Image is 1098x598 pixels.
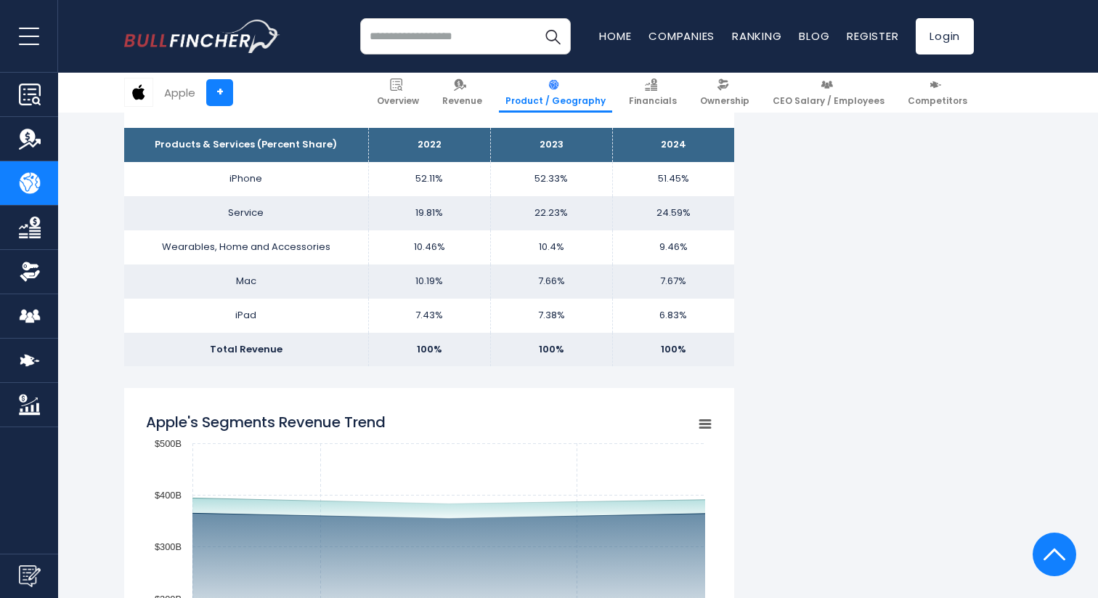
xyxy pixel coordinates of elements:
td: 10.4% [490,230,612,264]
td: iPad [124,299,368,333]
a: Revenue [436,73,489,113]
td: iPhone [124,162,368,196]
a: Blog [799,28,829,44]
td: 7.66% [490,264,612,299]
a: Competitors [901,73,974,113]
td: 6.83% [612,299,734,333]
a: Companies [648,28,715,44]
td: Wearables, Home and Accessories [124,230,368,264]
td: 24.59% [612,196,734,230]
th: Products & Services (Percent Share) [124,128,368,162]
img: bullfincher logo [124,20,280,53]
td: 100% [368,333,490,367]
span: Financials [629,95,677,107]
td: 22.23% [490,196,612,230]
span: Ownership [700,95,749,107]
span: Product / Geography [505,95,606,107]
a: Financials [622,73,683,113]
a: Register [847,28,898,44]
a: Ownership [694,73,756,113]
td: 7.38% [490,299,612,333]
td: 7.67% [612,264,734,299]
td: 100% [612,333,734,367]
a: Home [599,28,631,44]
a: + [206,79,233,106]
a: Overview [370,73,426,113]
a: Product / Geography [499,73,612,113]
a: Go to homepage [124,20,280,53]
td: 10.46% [368,230,490,264]
td: 19.81% [368,196,490,230]
td: Service [124,196,368,230]
span: Competitors [908,95,967,107]
th: 2022 [368,128,490,162]
th: 2024 [612,128,734,162]
text: $500B [155,438,182,449]
button: Search [534,18,571,54]
text: $300B [155,541,182,552]
td: 100% [490,333,612,367]
img: Ownership [19,261,41,283]
a: Ranking [732,28,781,44]
th: 2023 [490,128,612,162]
span: CEO Salary / Employees [773,95,884,107]
div: Apple [164,84,195,101]
a: Login [916,18,974,54]
td: 7.43% [368,299,490,333]
a: CEO Salary / Employees [766,73,891,113]
td: 51.45% [612,162,734,196]
td: 10.19% [368,264,490,299]
td: 52.33% [490,162,612,196]
img: AAPL logo [125,78,152,106]
tspan: Apple's Segments Revenue Trend [146,412,386,432]
td: Total Revenue [124,333,368,367]
td: 9.46% [612,230,734,264]
span: Revenue [442,95,482,107]
span: Overview [377,95,419,107]
td: 52.11% [368,162,490,196]
text: $400B [155,490,182,501]
td: Mac [124,264,368,299]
